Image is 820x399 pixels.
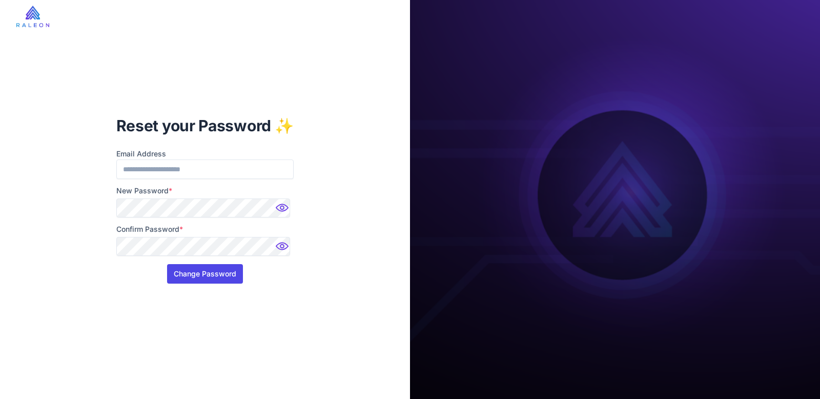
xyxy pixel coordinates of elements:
[116,224,294,235] label: Confirm Password
[273,239,294,260] img: Password hidden
[16,6,49,27] img: raleon-logo-whitebg.9aac0268.jpg
[116,185,294,196] label: New Password
[116,115,294,136] h1: Reset your Password ✨
[273,201,294,221] img: Password hidden
[167,264,243,284] button: Change Password
[116,148,294,159] label: Email Address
